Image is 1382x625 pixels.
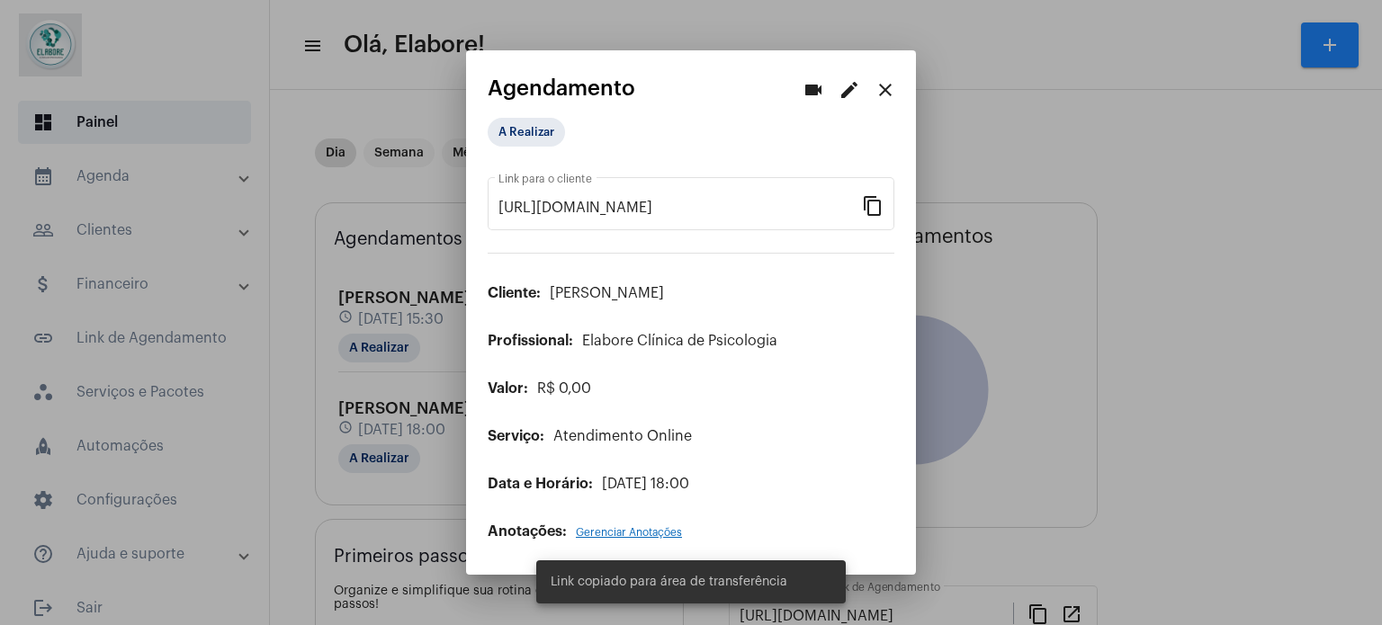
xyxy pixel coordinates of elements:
span: Cliente: [488,286,541,300]
span: Anotações: [488,524,567,539]
span: [PERSON_NAME] [550,286,664,300]
mat-icon: close [875,79,896,101]
span: Valor: [488,381,528,396]
span: Gerenciar Anotações [576,527,682,538]
span: Data e Horário: [488,477,593,491]
span: Elabore Clínica de Psicologia [582,334,777,348]
input: Link [498,200,862,216]
span: Agendamento [488,76,635,100]
mat-icon: content_copy [862,194,884,216]
mat-icon: edit [839,79,860,101]
span: Profissional: [488,334,573,348]
mat-chip: A Realizar [488,118,565,147]
span: R$ 0,00 [537,381,591,396]
span: Atendimento Online [553,429,692,443]
span: Serviço: [488,429,544,443]
mat-icon: videocam [803,79,824,101]
span: [DATE] 18:00 [602,477,689,491]
span: Link copiado para área de transferência [551,573,787,591]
